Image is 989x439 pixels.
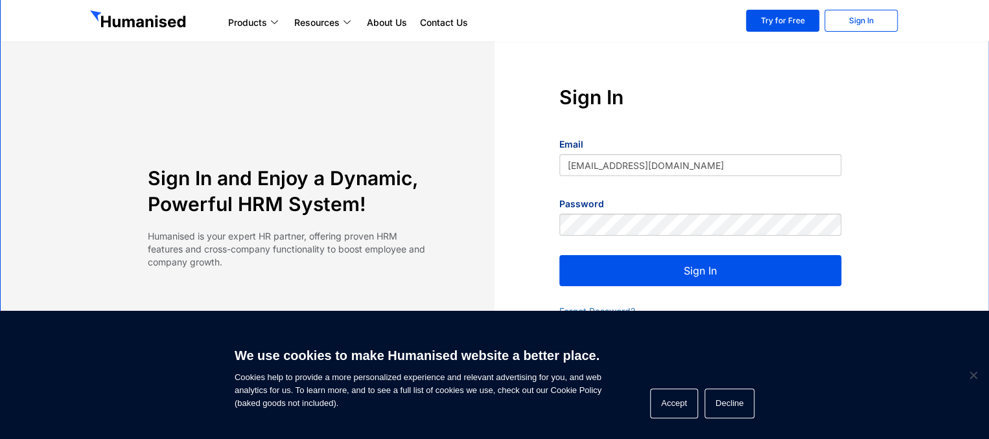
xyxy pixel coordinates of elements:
[824,10,898,32] a: Sign In
[235,340,601,410] span: Cookies help to provide a more personalized experience and relevant advertising for you, and web ...
[650,388,698,418] button: Accept
[559,138,583,151] label: Email
[90,10,189,31] img: GetHumanised Logo
[360,15,413,30] a: About Us
[559,306,635,317] a: Forgot Password?
[559,255,841,286] button: Sign In
[148,230,430,269] p: Humanised is your expert HR partner, offering proven HRM features and cross-company functionality...
[235,346,601,365] h6: We use cookies to make Humanised website a better place.
[148,165,430,217] h4: Sign In and Enjoy a Dynamic, Powerful HRM System!
[222,15,288,30] a: Products
[559,84,841,110] h4: Sign In
[704,388,754,418] button: Decline
[413,15,474,30] a: Contact Us
[559,154,841,176] input: yourname@mail.com
[288,15,360,30] a: Resources
[966,368,979,381] span: Decline
[746,10,819,32] a: Try for Free
[559,197,604,210] label: Password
